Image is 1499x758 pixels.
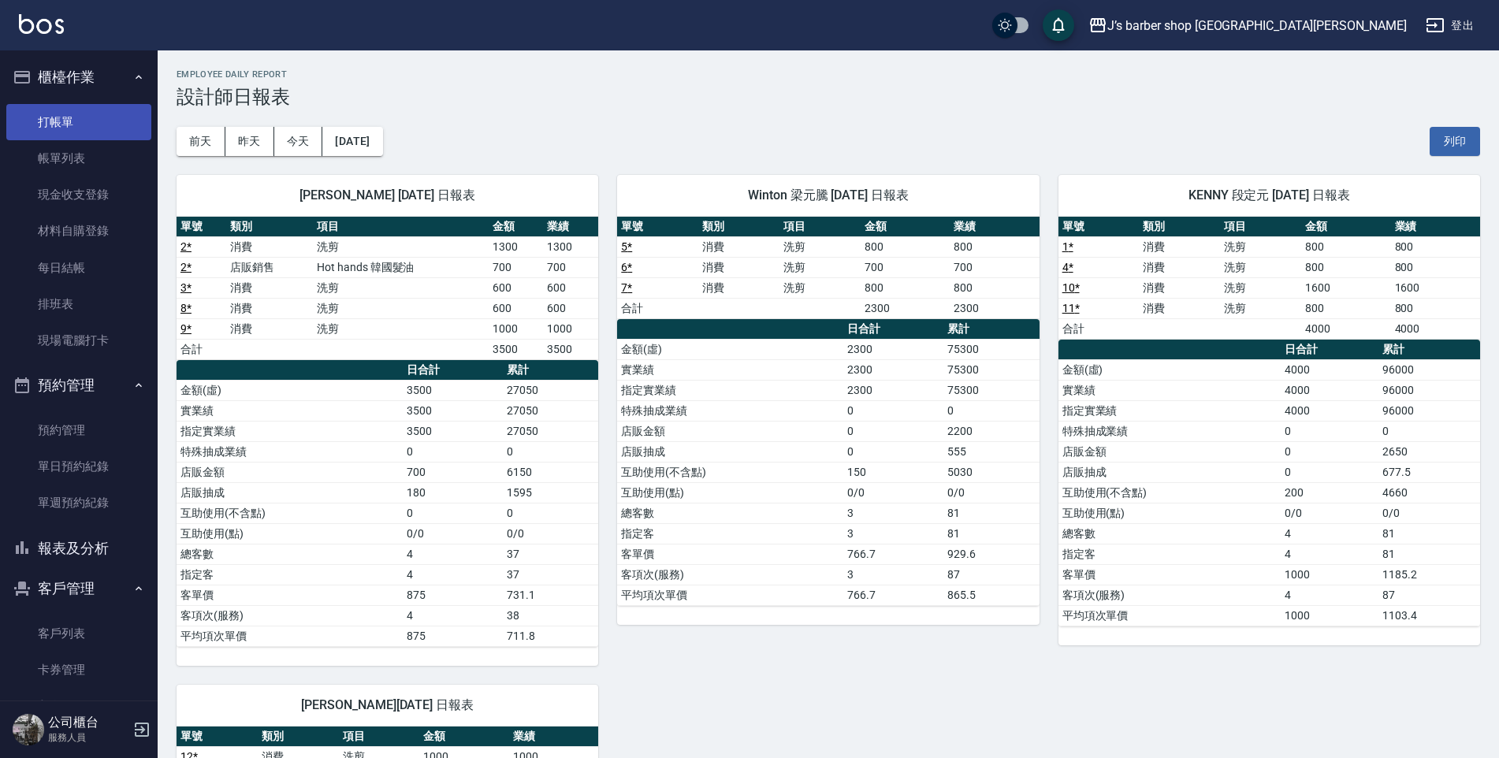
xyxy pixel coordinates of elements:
th: 類別 [1139,217,1220,237]
td: 洗剪 [1220,257,1301,277]
td: 指定實業績 [177,421,403,441]
td: 指定實業績 [617,380,843,400]
td: 96000 [1378,359,1480,380]
td: 消費 [698,257,779,277]
td: 0 [843,400,943,421]
td: 消費 [698,236,779,257]
button: 預約管理 [6,365,151,406]
td: 消費 [698,277,779,298]
td: 平均項次單價 [617,585,843,605]
button: save [1043,9,1074,41]
td: 4 [1281,523,1378,544]
td: 3500 [403,380,503,400]
td: 1600 [1301,277,1390,298]
td: 洗剪 [779,257,861,277]
td: 3500 [403,421,503,441]
th: 累計 [503,360,599,381]
td: 客單價 [1058,564,1281,585]
td: 洗剪 [1220,236,1301,257]
td: 消費 [1139,236,1220,257]
td: 互助使用(不含點) [617,462,843,482]
td: 特殊抽成業績 [177,441,403,462]
th: 單號 [177,217,226,237]
td: 指定客 [1058,544,1281,564]
td: 2650 [1378,441,1480,462]
td: 金額(虛) [177,380,403,400]
td: 平均項次單價 [1058,605,1281,626]
td: 711.8 [503,626,599,646]
td: 實業績 [617,359,843,380]
table: a dense table [177,360,598,647]
td: 800 [1391,298,1480,318]
a: 客戶列表 [6,615,151,652]
td: 800 [1301,257,1390,277]
table: a dense table [617,319,1039,606]
a: 現場電腦打卡 [6,322,151,359]
td: 洗剪 [313,277,489,298]
td: 消費 [226,298,313,318]
h3: 設計師日報表 [177,86,1480,108]
td: 總客數 [617,503,843,523]
img: Logo [19,14,64,34]
th: 業績 [1391,217,1480,237]
button: J’s barber shop [GEOGRAPHIC_DATA][PERSON_NAME] [1082,9,1413,42]
td: 600 [543,277,598,298]
td: 4 [1281,544,1378,564]
th: 類別 [258,726,339,747]
td: 客項次(服務) [617,564,843,585]
td: 700 [403,462,503,482]
th: 日合計 [843,319,943,340]
td: 2300 [843,339,943,359]
td: 實業績 [177,400,403,421]
td: 客項次(服務) [177,605,403,626]
th: 金額 [861,217,950,237]
td: 指定客 [617,523,843,544]
td: 0/0 [503,523,599,544]
span: [PERSON_NAME][DATE] 日報表 [195,697,579,713]
td: 1595 [503,482,599,503]
td: 75300 [943,359,1040,380]
table: a dense table [1058,217,1480,340]
td: 4000 [1281,359,1378,380]
td: 4 [403,605,503,626]
td: 金額(虛) [1058,359,1281,380]
td: 4000 [1281,400,1378,421]
a: 入金管理 [6,688,151,724]
td: 消費 [1139,277,1220,298]
td: 81 [1378,523,1480,544]
td: 洗剪 [1220,298,1301,318]
td: 75300 [943,339,1040,359]
td: 1600 [1391,277,1480,298]
td: 0/0 [943,482,1040,503]
td: 96000 [1378,380,1480,400]
td: 總客數 [1058,523,1281,544]
a: 打帳單 [6,104,151,140]
td: 店販金額 [617,421,843,441]
th: 單號 [1058,217,1140,237]
td: 店販抽成 [177,482,403,503]
button: 登出 [1419,11,1480,40]
p: 服務人員 [48,730,128,745]
a: 卡券管理 [6,652,151,688]
td: 互助使用(點) [177,523,403,544]
th: 日合計 [1281,340,1378,360]
td: 800 [950,277,1039,298]
td: 3500 [489,339,544,359]
span: KENNY 段定元 [DATE] 日報表 [1077,188,1461,203]
td: 4000 [1281,380,1378,400]
td: 0 [1281,441,1378,462]
td: 2300 [950,298,1039,318]
td: 3 [843,503,943,523]
td: 總客數 [177,544,403,564]
td: 0 [503,441,599,462]
td: 37 [503,544,599,564]
td: 4 [403,564,503,585]
td: 1185.2 [1378,564,1480,585]
a: 排班表 [6,286,151,322]
td: 消費 [226,236,313,257]
td: 1000 [1281,564,1378,585]
td: 87 [943,564,1040,585]
th: 累計 [1378,340,1480,360]
td: 1300 [543,236,598,257]
th: 業績 [543,217,598,237]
